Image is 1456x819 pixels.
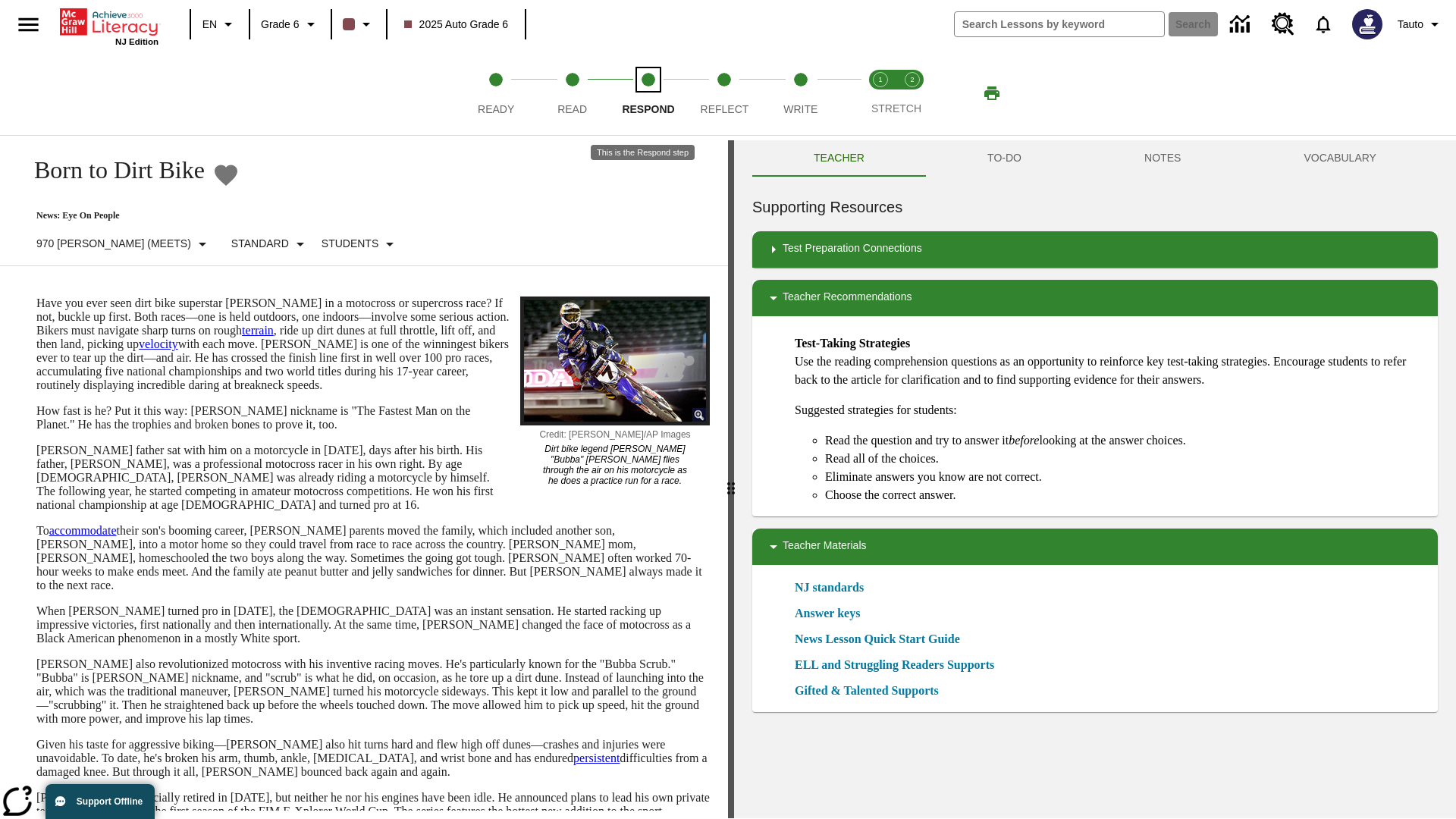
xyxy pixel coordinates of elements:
div: Test Preparation Connections [752,231,1438,268]
button: Profile/Settings [1392,11,1450,38]
p: Dirt bike legend [PERSON_NAME] "Bubba" [PERSON_NAME] flies through the air on his motorcycle as h... [539,440,691,486]
a: velocity [139,337,178,350]
button: Select Lexile, 970 Lexile (Meets) [30,231,218,258]
a: Answer keys, Will open in new browser window or tab [795,604,860,623]
button: Stretch Respond step 2 of 2 [890,52,934,135]
p: Suggested strategies for students: [795,401,1426,419]
button: Open side menu [6,2,51,47]
button: Read step 2 of 5 [528,52,616,135]
p: Given his taste for aggressive biking—[PERSON_NAME] also hit turns hard and flew high off dunes—c... [36,738,710,779]
p: [PERSON_NAME] also revolutionized motocross with his inventive racing moves. He's particularly kn... [36,657,710,726]
button: TO-DO [926,140,1083,177]
a: News Lesson Quick Start Guide, Will open in new browser window or tab [795,630,960,648]
li: Choose the correct answer. [825,486,1426,504]
span: Read [557,103,587,115]
em: before [1009,434,1039,447]
button: Write step 5 of 5 [757,52,845,135]
a: Resource Center, Will open in new tab [1263,4,1304,45]
p: To their son's booming career, [PERSON_NAME] parents moved the family, which included another son... [36,524,710,592]
text: 2 [910,76,914,83]
span: 2025 Auto Grade 6 [404,17,509,33]
p: 970 [PERSON_NAME] (Meets) [36,236,191,252]
div: Teacher Materials [752,529,1438,565]
span: Tauto [1398,17,1423,33]
span: EN [202,17,217,33]
span: Support Offline [77,796,143,807]
button: Grade: Grade 6, Select a grade [255,11,326,38]
p: Students [322,236,378,252]
a: persistent [573,752,620,764]
p: When [PERSON_NAME] turned pro in [DATE], the [DEMOGRAPHIC_DATA] was an instant sensation. He star... [36,604,710,645]
span: Reflect [701,103,749,115]
button: Teacher [752,140,926,177]
div: This is the Respond step [591,145,695,160]
p: Have you ever seen dirt bike superstar [PERSON_NAME] in a motocross or supercross race? If not, b... [36,297,710,392]
button: Class color is dark brown. Change class color [337,11,381,38]
a: accommodate [49,524,117,537]
span: Ready [478,103,514,115]
li: Read all of the choices. [825,450,1426,468]
span: NJ Edition [115,37,158,46]
button: Reflect step 4 of 5 [680,52,768,135]
h6: Supporting Resources [752,195,1438,219]
p: How fast is he? Put it this way: [PERSON_NAME] nickname is "The Fastest Man on the Planet." He ha... [36,404,710,431]
p: Use the reading comprehension questions as an opportunity to reinforce key test-taking strategies... [795,334,1426,389]
li: Read the question and try to answer it looking at the answer choices. [825,431,1426,450]
p: [PERSON_NAME] father sat with him on a motorcycle in [DATE], days after his birth. His father, [P... [36,444,710,512]
p: Teacher Recommendations [783,289,912,307]
p: News: Eye On People [18,210,405,221]
li: Eliminate answers you know are not correct. [825,468,1426,486]
input: search field [955,12,1164,36]
h1: Born to Dirt Bike [18,156,205,184]
div: Press Enter or Spacebar and then press right and left arrow keys to move the slider [728,140,734,818]
button: Select a new avatar [1343,5,1392,44]
a: Gifted & Talented Supports [795,682,948,700]
button: Respond step 3 of 5 [604,52,692,135]
span: STRETCH [871,102,921,115]
button: Print [968,80,1016,107]
button: NOTES [1083,140,1242,177]
span: Write [783,103,817,115]
img: Avatar [1352,9,1382,39]
a: terrain [242,324,274,337]
span: Respond [622,103,674,115]
a: Data Center [1221,4,1263,45]
button: Ready step 1 of 5 [452,52,540,135]
img: Magnify [692,408,706,422]
button: Add to Favorites - Born to Dirt Bike [212,162,240,188]
button: Scaffolds, Standard [225,231,315,258]
a: Notifications [1304,5,1343,44]
button: Stretch Read step 1 of 2 [858,52,902,135]
button: VOCABULARY [1242,140,1438,177]
strong: Test-Taking Strategies [795,337,910,350]
button: Support Offline [45,784,155,819]
a: ELL and Struggling Readers Supports [795,656,1003,674]
a: NJ standards [795,579,873,597]
div: Home [60,5,158,46]
p: Credit: [PERSON_NAME]/AP Images [539,425,691,440]
button: Select Student [315,231,405,258]
button: Language: EN, Select a language [196,11,244,38]
p: Standard [231,236,289,252]
text: 1 [878,76,882,83]
div: activity [734,140,1456,818]
p: Teacher Materials [783,538,867,556]
div: Teacher Recommendations [752,280,1438,316]
div: Instructional Panel Tabs [752,140,1438,177]
img: Motocross racer James Stewart flies through the air on his dirt bike. [520,297,710,425]
p: Test Preparation Connections [783,240,922,259]
span: Grade 6 [261,17,300,33]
